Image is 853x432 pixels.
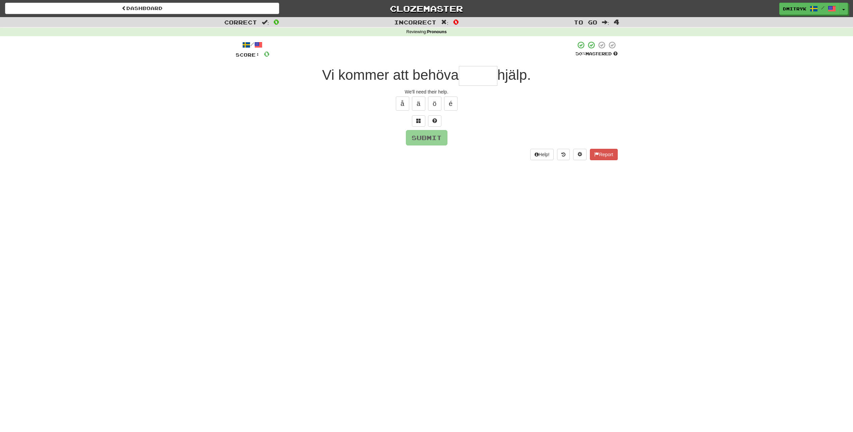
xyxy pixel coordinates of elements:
[602,19,609,25] span: :
[530,149,554,160] button: Help!
[273,18,279,26] span: 0
[575,51,586,56] span: 50 %
[779,3,840,15] a: DmitryK /
[262,19,269,25] span: :
[821,5,825,10] span: /
[289,3,563,14] a: Clozemaster
[412,115,425,127] button: Switch sentence to multiple choice alt+p
[427,29,447,34] strong: Pronouns
[590,149,617,160] button: Report
[453,18,459,26] span: 0
[557,149,570,160] button: Round history (alt+y)
[412,97,425,111] button: ä
[236,88,618,95] div: We'll need their help.
[5,3,279,14] a: Dashboard
[224,19,257,25] span: Correct
[322,67,459,83] span: Vi kommer att behöva
[497,67,531,83] span: hjälp.
[236,52,260,58] span: Score:
[396,97,409,111] button: å
[428,97,441,111] button: ö
[614,18,619,26] span: 4
[236,41,269,49] div: /
[783,6,806,12] span: DmitryK
[575,51,618,57] div: Mastered
[406,130,447,145] button: Submit
[441,19,448,25] span: :
[394,19,436,25] span: Incorrect
[444,97,458,111] button: é
[264,50,269,58] span: 0
[428,115,441,127] button: Single letter hint - you only get 1 per sentence and score half the points! alt+h
[574,19,597,25] span: To go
